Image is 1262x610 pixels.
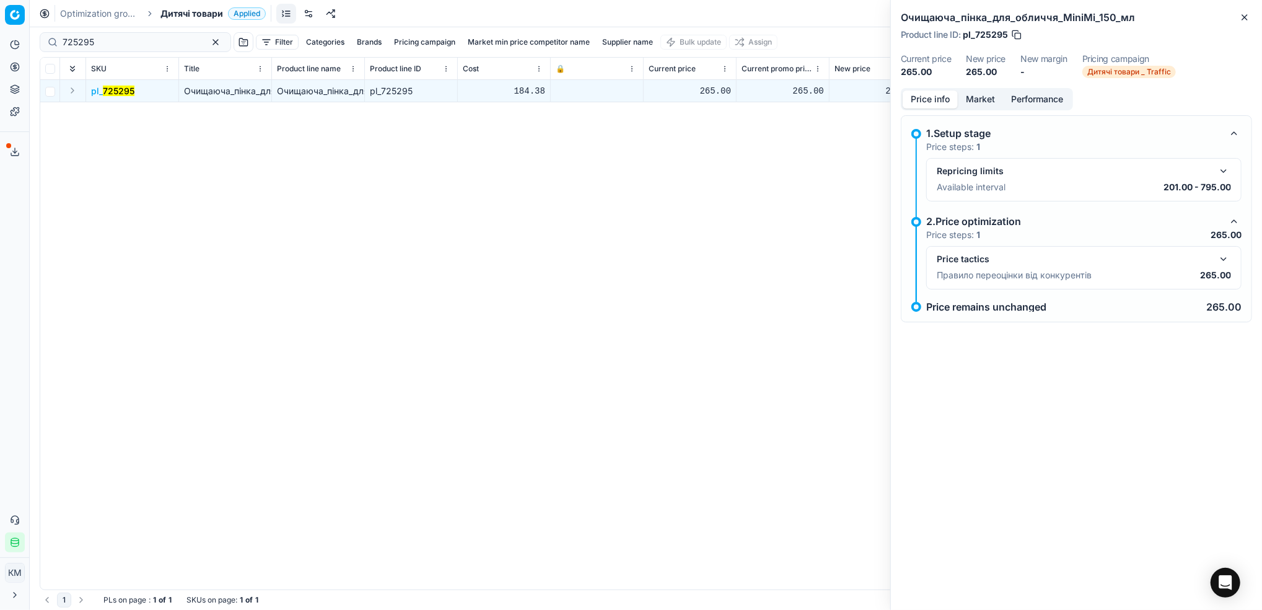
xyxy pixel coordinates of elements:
button: Expand all [65,61,80,76]
span: Product line ID [370,64,421,74]
button: Performance [1003,91,1071,108]
p: Price steps: [926,141,980,153]
span: Cost [463,64,479,74]
p: Price steps: [926,229,980,241]
span: PLs on page [103,595,146,605]
p: Available interval [937,181,1006,193]
button: Market [958,91,1003,108]
strong: 1 [240,595,243,605]
p: Правило переоцінки від конкурентів [937,269,1092,281]
strong: 1 [976,141,980,152]
button: Assign [729,35,778,50]
p: 201.00 - 795.00 [1163,181,1231,193]
p: 265.00 [1211,229,1242,241]
strong: 1 [255,595,258,605]
dt: New margin [1020,55,1067,63]
button: КM [5,563,25,583]
strong: of [245,595,253,605]
span: Current promo price [742,64,812,74]
span: SKU [91,64,107,74]
strong: 1 [153,595,156,605]
div: Open Intercom Messenger [1211,568,1240,598]
div: 265.00 [742,85,824,97]
span: Title [184,64,199,74]
span: New price [835,64,870,74]
button: Supplier name [597,35,658,50]
dt: Pricing campaign [1082,55,1176,63]
span: Current price [649,64,696,74]
strong: of [159,595,166,605]
div: pl_725295 [370,85,452,97]
mark: 725295 [103,86,134,96]
dd: 265.00 [966,66,1006,78]
span: Дитячі товариApplied [160,7,266,20]
button: 1 [57,593,71,608]
button: Go to next page [74,593,89,608]
dd: 265.00 [901,66,951,78]
span: Product line ID : [901,30,960,39]
button: Market min price competitor name [463,35,595,50]
dt: Current price [901,55,951,63]
span: Product line name [277,64,341,74]
p: Price remains unchanged [926,302,1046,312]
p: 265.00 [1206,302,1242,312]
div: 265.00 [649,85,731,97]
button: pl_725295 [91,85,134,97]
span: 🔒 [556,64,565,74]
dt: New price [966,55,1006,63]
a: Optimization groups [60,7,139,20]
span: Дитячі товари _ Traffic [1082,66,1176,78]
div: 184.38 [463,85,545,97]
span: Очищаюча_пінка_для_обличчя_MiniMi_150_мл [184,86,376,96]
span: SKUs on page : [186,595,237,605]
button: Categories [301,35,349,50]
button: Brands [352,35,387,50]
span: Applied [228,7,266,20]
span: КM [6,564,24,582]
button: Pricing campaign [389,35,460,50]
strong: 1 [976,229,980,240]
strong: 1 [169,595,172,605]
button: Bulk update [660,35,727,50]
nav: pagination [40,593,89,608]
span: Дитячі товари [160,7,223,20]
button: Expand [65,83,80,98]
button: Price info [903,91,958,108]
button: Go to previous page [40,593,55,608]
div: Price tactics [937,253,1211,265]
div: 2.Price optimization [926,214,1222,229]
div: : [103,595,172,605]
dd: - [1020,66,1067,78]
p: 265.00 [1200,269,1231,281]
h2: Очищаюча_пінка_для_обличчя_MiniMi_150_мл [901,10,1252,25]
div: 265.00 [835,85,917,97]
div: Repricing limits [937,165,1211,177]
input: Search by SKU or title [63,36,198,48]
div: Очищаюча_пінка_для_обличчя_MiniMi_150_мл [277,85,359,97]
div: 1.Setup stage [926,126,1222,141]
span: pl_ [91,85,134,97]
span: pl_725295 [963,29,1008,41]
nav: breadcrumb [60,7,266,20]
button: Filter [256,35,299,50]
